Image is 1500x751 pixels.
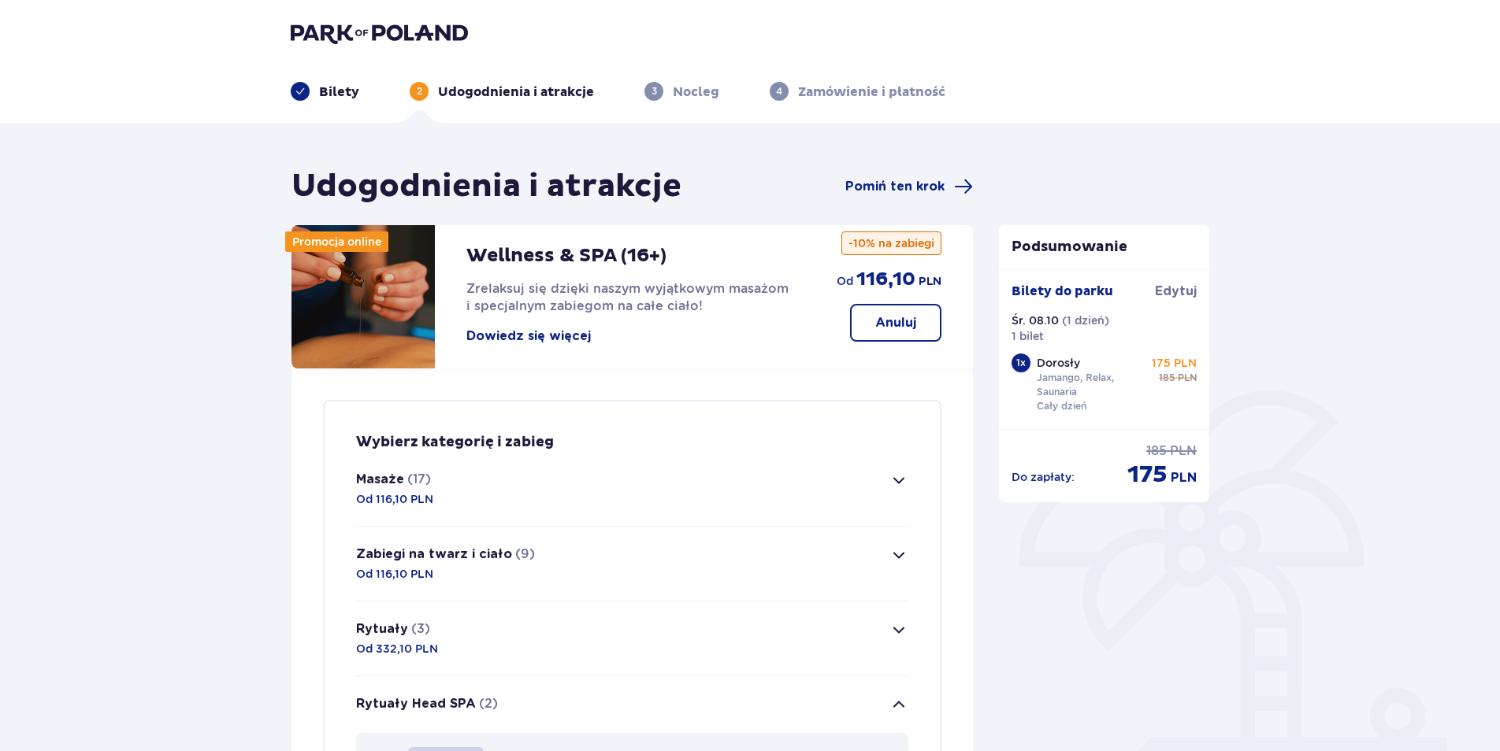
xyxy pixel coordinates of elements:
[356,566,433,582] p: Od 116,10 PLN
[850,304,941,342] button: Anuluj
[356,546,512,563] p: Zabiegi na twarz i ciało
[291,22,468,44] img: Park of Poland logo
[798,83,945,101] p: Zamówienie i płatność
[1155,283,1197,300] span: Edytuj
[291,167,681,206] h1: Udogodnienia i atrakcje
[875,314,916,331] p: Anuluj
[356,471,404,488] p: Masaże
[411,620,430,638] p: (3)
[1012,469,1075,485] p: Do zapłaty :
[1178,371,1197,385] span: PLN
[407,471,431,488] p: (17)
[291,82,359,101] div: Bilety
[466,244,666,268] p: Wellness & SPA (16+)
[438,83,594,101] p: Udogodnienia i atrakcje
[356,695,476,712] p: Rytuały Head SPA
[999,238,1210,257] p: Podsumowanie
[652,84,657,98] p: 3
[291,225,435,368] img: attraction
[466,327,591,345] button: Dowiedz się więcej
[356,620,408,638] p: Rytuały
[417,84,422,98] p: 2
[673,83,719,101] p: Nocleg
[644,82,719,101] div: 3Nocleg
[356,452,908,526] button: Masaże(17)Od 116,10 PLN
[356,641,438,657] p: Od 332,10 PLN
[776,84,782,98] p: 4
[466,281,789,313] span: Zrelaksuj się dzięki naszym wyjątkowym masażom i specjalnym zabiegom na całe ciało!
[1159,371,1175,385] span: 185
[285,231,388,252] div: Promocja online
[356,433,554,452] p: Wybierz kategorię i zabieg
[356,676,908,733] button: Rytuały Head SPA(2)
[1152,355,1197,371] p: 175 PLN
[1146,442,1167,460] span: 185
[1037,355,1080,371] p: Dorosły
[1012,283,1113,300] p: Bilety do parku
[515,546,535,563] p: (9)
[1037,371,1145,399] p: Jamango, Relax, Saunaria
[1171,469,1197,486] span: PLN
[1062,313,1109,328] p: ( 1 dzień )
[845,178,945,195] span: Pomiń ten krok
[1012,313,1059,328] p: Śr. 08.10
[919,274,941,290] span: PLN
[856,268,915,291] span: 116,10
[845,177,973,196] a: Pomiń ten krok
[410,82,594,101] div: 2Udogodnienia i atrakcje
[841,231,941,255] p: -10% na zabiegi
[479,695,498,712] p: (2)
[1037,399,1086,413] p: Cały dzień
[1012,328,1044,344] p: 1 bilet
[356,527,908,601] button: Zabiegi na twarz i ciało(9)Od 116,10 PLN
[1127,460,1168,490] span: 175
[1012,353,1030,372] div: 1 x
[770,82,945,101] div: 4Zamówienie i płatność
[1170,442,1197,460] span: PLN
[319,83,359,101] p: Bilety
[356,601,908,675] button: Rytuały(3)Od 332,10 PLN
[356,491,433,507] p: Od 116,10 PLN
[837,273,853,289] span: od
